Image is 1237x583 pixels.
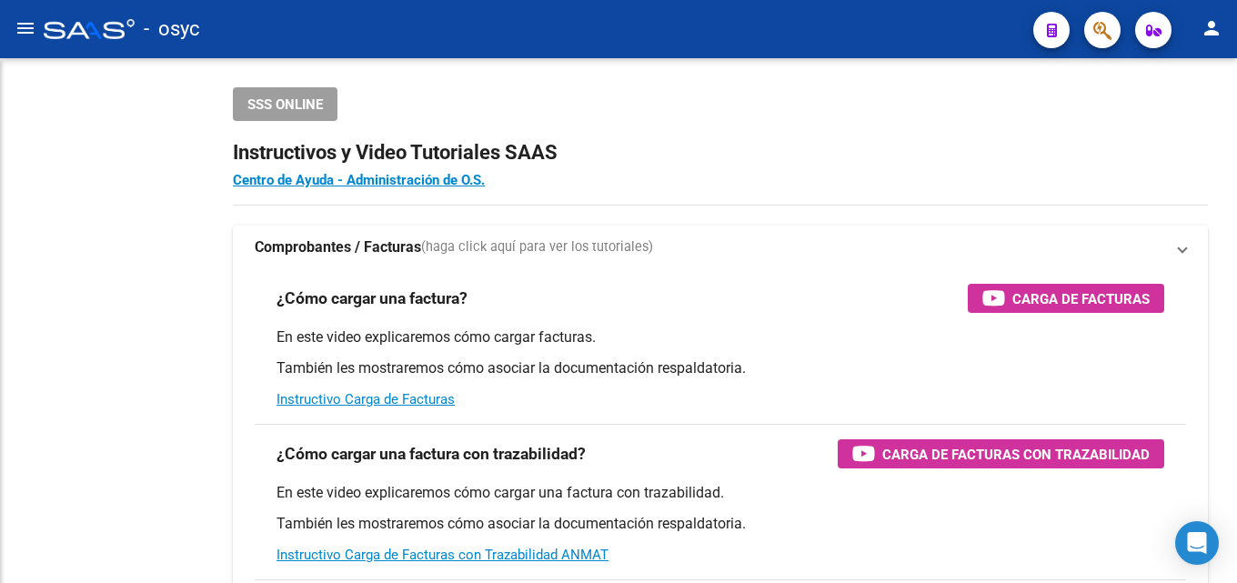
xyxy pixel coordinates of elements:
[277,483,1164,503] p: En este video explicaremos cómo cargar una factura con trazabilidad.
[144,9,200,49] span: - osyc
[1201,17,1222,39] mat-icon: person
[233,87,337,121] button: SSS ONLINE
[277,391,455,407] a: Instructivo Carga de Facturas
[882,443,1150,466] span: Carga de Facturas con Trazabilidad
[277,286,468,311] h3: ¿Cómo cargar una factura?
[277,327,1164,347] p: En este video explicaremos cómo cargar facturas.
[968,284,1164,313] button: Carga de Facturas
[838,439,1164,468] button: Carga de Facturas con Trazabilidad
[277,547,608,563] a: Instructivo Carga de Facturas con Trazabilidad ANMAT
[255,237,421,257] strong: Comprobantes / Facturas
[15,17,36,39] mat-icon: menu
[277,514,1164,534] p: También les mostraremos cómo asociar la documentación respaldatoria.
[1012,287,1150,310] span: Carga de Facturas
[277,358,1164,378] p: También les mostraremos cómo asociar la documentación respaldatoria.
[421,237,653,257] span: (haga click aquí para ver los tutoriales)
[1175,521,1219,565] div: Open Intercom Messenger
[233,136,1208,170] h2: Instructivos y Video Tutoriales SAAS
[233,226,1208,269] mat-expansion-panel-header: Comprobantes / Facturas(haga click aquí para ver los tutoriales)
[233,172,485,188] a: Centro de Ayuda - Administración de O.S.
[247,96,323,113] span: SSS ONLINE
[277,441,586,467] h3: ¿Cómo cargar una factura con trazabilidad?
